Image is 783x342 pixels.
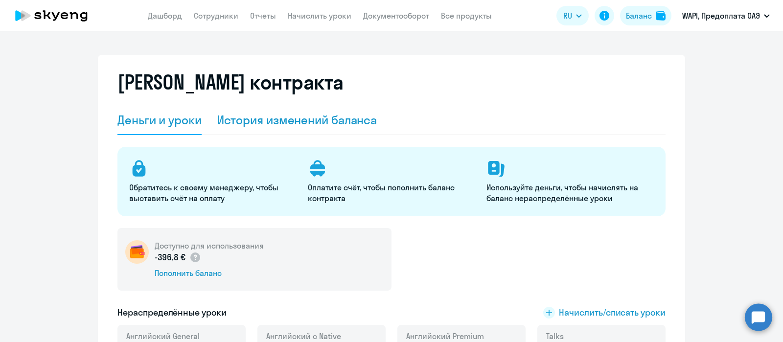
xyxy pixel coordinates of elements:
[546,331,564,342] span: Talks
[441,11,492,21] a: Все продукты
[125,240,149,264] img: wallet-circle.png
[126,331,200,342] span: Английский General
[677,4,775,27] button: WAPI, Предоплата ОАЭ
[155,240,264,251] h5: Доступно для использования
[266,331,341,342] span: Английский с Native
[682,10,760,22] p: WAPI, Предоплата ОАЭ
[148,11,182,21] a: Дашборд
[217,112,377,128] div: История изменений баланса
[656,11,666,21] img: balance
[626,10,652,22] div: Баланс
[129,182,296,204] p: Обратитесь к своему менеджеру, чтобы выставить счёт на оплату
[117,112,202,128] div: Деньги и уроки
[155,268,264,278] div: Пополнить баланс
[559,306,666,319] span: Начислить/списать уроки
[117,70,344,94] h2: [PERSON_NAME] контракта
[363,11,429,21] a: Документооборот
[194,11,238,21] a: Сотрудники
[288,11,351,21] a: Начислить уроки
[308,182,475,204] p: Оплатите счёт, чтобы пополнить баланс контракта
[117,306,227,319] h5: Нераспределённые уроки
[486,182,653,204] p: Используйте деньги, чтобы начислять на баланс нераспределённые уроки
[620,6,671,25] button: Балансbalance
[406,331,484,342] span: Английский Premium
[556,6,589,25] button: RU
[250,11,276,21] a: Отчеты
[155,251,201,264] p: -396,8 €
[563,10,572,22] span: RU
